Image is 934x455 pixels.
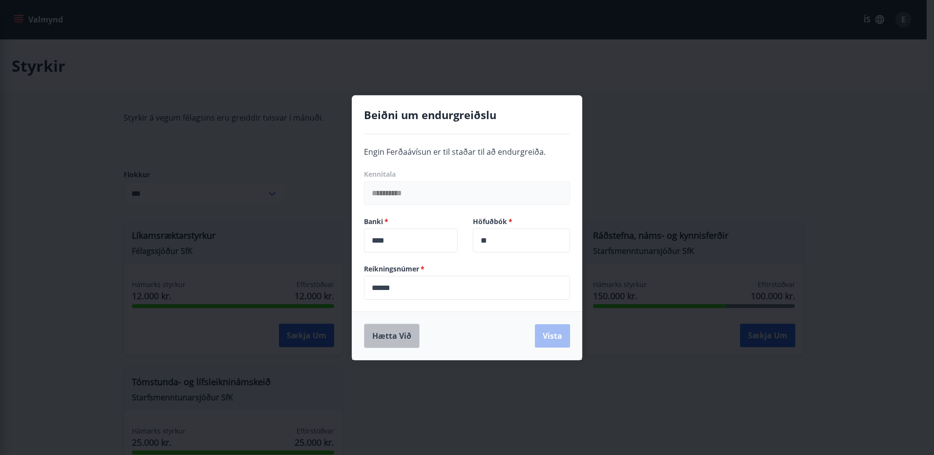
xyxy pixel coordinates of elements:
[364,324,420,348] button: Hætta við
[364,217,461,227] label: Banki
[473,217,570,227] label: Höfuðbók
[364,169,570,179] label: Kennitala
[364,264,570,274] label: Reikningsnúmer
[364,146,546,157] span: Engin Ferðaávísun er til staðar til að endurgreiða.
[364,107,570,122] h4: Beiðni um endurgreiðslu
